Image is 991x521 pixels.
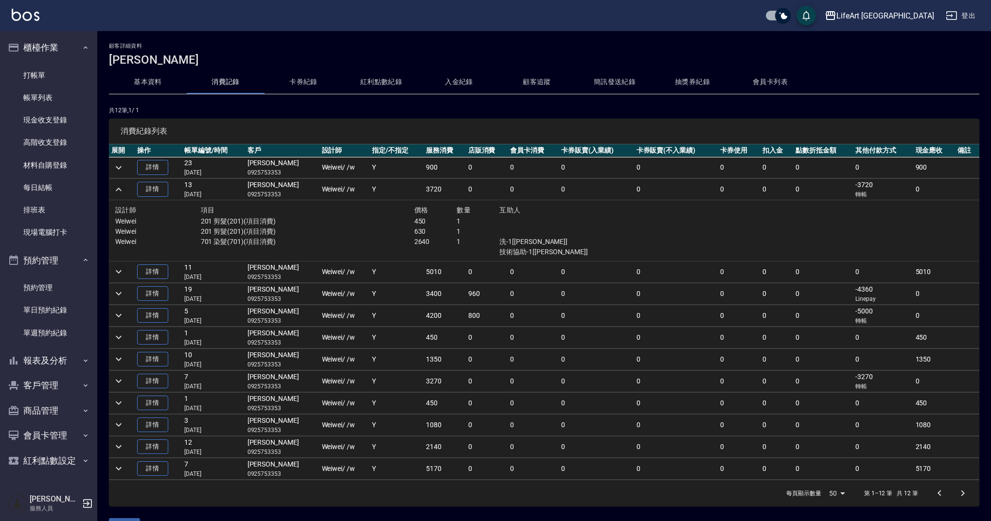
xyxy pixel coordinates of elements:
[793,144,853,157] th: 點數折抵金額
[414,226,457,237] p: 630
[184,469,243,478] p: [DATE]
[370,458,424,479] td: Y
[245,370,319,392] td: [PERSON_NAME]
[182,327,245,348] td: 1
[201,226,414,237] p: 201 剪髮(201)(項目消費)
[4,348,93,373] button: 報表及分析
[182,157,245,178] td: 23
[137,286,168,301] a: 詳情
[187,70,265,94] button: 消費記錄
[111,308,126,323] button: expand row
[825,480,849,506] div: 50
[508,348,559,370] td: 0
[137,374,168,389] a: 詳情
[109,43,979,49] h2: 顧客詳細資料
[248,404,317,413] p: 0925753353
[137,396,168,411] a: 詳情
[424,414,466,435] td: 1080
[508,179,559,200] td: 0
[760,414,793,435] td: 0
[137,417,168,433] a: 詳情
[913,261,956,282] td: 5010
[654,70,731,94] button: 抽獎券紀錄
[414,206,428,214] span: 價格
[424,327,466,348] td: 450
[245,348,319,370] td: [PERSON_NAME]
[184,168,243,177] p: [DATE]
[245,179,319,200] td: [PERSON_NAME]
[466,305,508,326] td: 800
[121,126,968,136] span: 消費紀錄列表
[634,157,718,178] td: 0
[853,348,913,370] td: 0
[457,226,499,237] p: 1
[265,70,342,94] button: 卡券紀錄
[559,144,634,157] th: 卡券販賣(入業績)
[248,448,317,456] p: 0925753353
[248,273,317,281] p: 0925753353
[319,458,370,479] td: Weiwei / /w
[245,436,319,457] td: [PERSON_NAME]
[137,182,168,197] a: 詳情
[793,283,853,304] td: 0
[760,157,793,178] td: 0
[634,370,718,392] td: 0
[248,426,317,434] p: 0925753353
[853,283,913,304] td: -4360
[457,237,499,247] p: 1
[760,392,793,414] td: 0
[913,179,956,200] td: 0
[718,179,760,200] td: 0
[466,392,508,414] td: 0
[760,179,793,200] td: 0
[182,305,245,326] td: 5
[634,283,718,304] td: 0
[370,144,424,157] th: 指定/不指定
[137,330,168,345] a: 詳情
[424,392,466,414] td: 450
[248,190,317,199] p: 0925753353
[248,168,317,177] p: 0925753353
[248,360,317,369] p: 0925753353
[184,426,243,434] p: [DATE]
[718,392,760,414] td: 0
[508,157,559,178] td: 0
[111,330,126,345] button: expand row
[913,458,956,479] td: 5170
[319,327,370,348] td: Weiwei / /w
[634,179,718,200] td: 0
[245,261,319,282] td: [PERSON_NAME]
[201,237,414,247] p: 701 染髮(701)(項目消費)
[853,436,913,457] td: 0
[508,414,559,435] td: 0
[424,348,466,370] td: 1350
[821,6,938,26] button: LifeArt [GEOGRAPHIC_DATA]
[457,216,499,226] p: 1
[718,327,760,348] td: 0
[248,382,317,391] p: 0925753353
[111,286,126,301] button: expand row
[853,157,913,178] td: 0
[955,144,979,157] th: 備註
[559,179,634,200] td: 0
[4,131,93,154] a: 高階收支登錄
[184,190,243,199] p: [DATE]
[248,316,317,325] p: 0925753353
[184,295,243,303] p: [DATE]
[793,458,853,479] td: 0
[137,160,168,175] a: 詳情
[109,144,135,157] th: 展開
[913,414,956,435] td: 1080
[576,70,654,94] button: 簡訊發送紀錄
[184,338,243,347] p: [DATE]
[319,157,370,178] td: Weiwei / /w
[508,436,559,457] td: 0
[111,182,126,197] button: expand row
[111,374,126,388] button: expand row
[718,348,760,370] td: 0
[508,144,559,157] th: 會員卡消費
[184,316,243,325] p: [DATE]
[508,261,559,282] td: 0
[4,35,93,60] button: 櫃檯作業
[370,305,424,326] td: Y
